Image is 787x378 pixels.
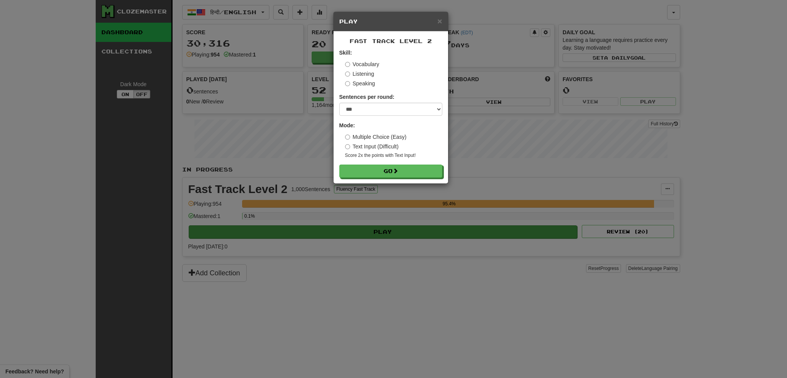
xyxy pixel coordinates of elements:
label: Vocabulary [345,60,379,68]
label: Sentences per round: [339,93,395,101]
input: Vocabulary [345,62,350,67]
span: Fast Track Level 2 [350,38,432,44]
span: × [437,17,442,25]
label: Text Input (Difficult) [345,143,399,150]
strong: Mode: [339,122,355,128]
label: Listening [345,70,374,78]
button: Go [339,165,442,178]
input: Multiple Choice (Easy) [345,135,350,140]
input: Listening [345,72,350,77]
input: Speaking [345,81,350,86]
h5: Play [339,18,442,25]
button: Close [437,17,442,25]
small: Score 2x the points with Text Input ! [345,152,442,159]
label: Multiple Choice (Easy) [345,133,407,141]
input: Text Input (Difficult) [345,144,350,149]
label: Speaking [345,80,375,87]
strong: Skill: [339,50,352,56]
